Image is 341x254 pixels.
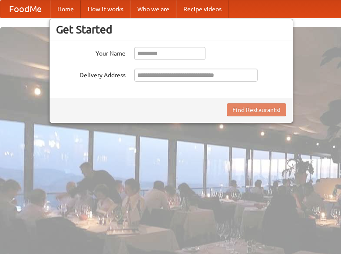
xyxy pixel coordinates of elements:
[176,0,228,18] a: Recipe videos
[56,23,286,36] h3: Get Started
[81,0,130,18] a: How it works
[56,47,126,58] label: Your Name
[227,103,286,116] button: Find Restaurants!
[130,0,176,18] a: Who we are
[56,69,126,79] label: Delivery Address
[0,0,50,18] a: FoodMe
[50,0,81,18] a: Home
